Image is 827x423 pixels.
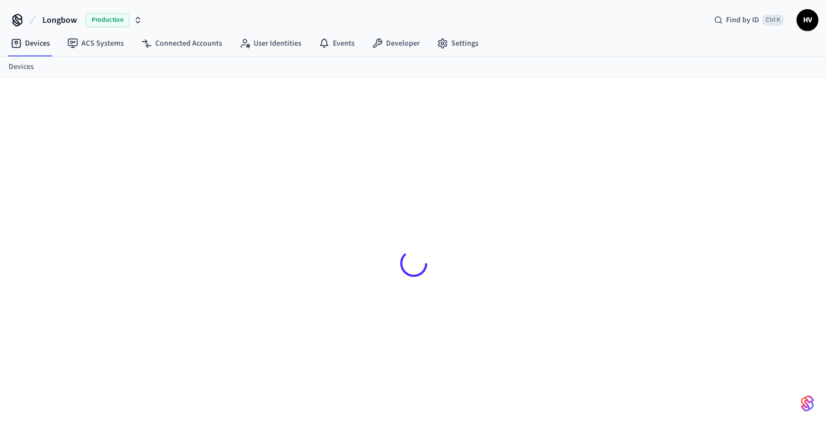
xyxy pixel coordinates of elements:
span: Longbow [42,14,77,27]
img: SeamLogoGradient.69752ec5.svg [801,395,814,412]
span: Ctrl K [762,15,784,26]
span: Production [86,13,129,27]
a: Events [310,34,363,53]
a: Developer [363,34,428,53]
span: Find by ID [726,15,759,26]
a: User Identities [231,34,310,53]
a: ACS Systems [59,34,132,53]
a: Settings [428,34,487,53]
a: Devices [9,61,34,73]
button: HV [797,9,818,31]
span: HV [798,10,817,30]
a: Connected Accounts [132,34,231,53]
div: Find by IDCtrl K [705,10,792,30]
a: Devices [2,34,59,53]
